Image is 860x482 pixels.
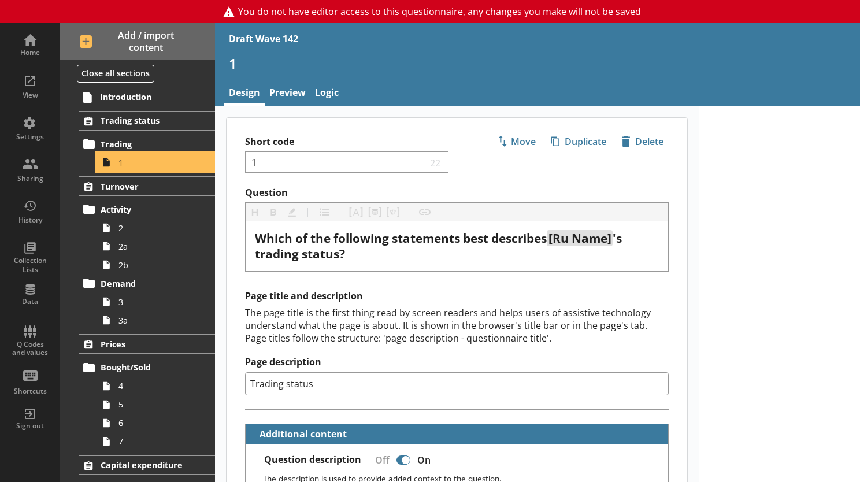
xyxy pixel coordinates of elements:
li: Bought/Sold4567 [84,358,215,451]
span: Move [492,132,540,151]
a: 2 [97,218,215,237]
li: PricesBought/Sold4567 [60,334,215,450]
a: 3 [97,292,215,311]
h1: 1 [229,54,846,72]
a: Trading status [79,111,215,131]
div: Settings [10,132,50,142]
div: Sign out [10,421,50,431]
div: Shortcuts [10,387,50,396]
span: Introduction [100,91,196,102]
a: 1 [97,153,215,172]
button: Add / import content [60,23,215,60]
span: Turnover [101,181,196,192]
a: 2b [97,255,215,274]
span: Capital expenditure [101,459,196,470]
label: Page description [245,356,669,368]
button: Move [492,132,541,151]
div: View [10,91,50,100]
span: 3 [118,296,201,307]
a: Turnover [79,176,215,196]
a: 7 [97,432,215,451]
span: 2 [118,223,201,233]
span: Activity [101,204,196,215]
div: Off [366,450,394,470]
span: Trading status [101,115,196,126]
a: Capital expenditure [79,455,215,475]
span: Trading [101,139,196,150]
li: Demand33a [84,274,215,329]
span: 's trading status? [255,230,625,262]
h2: Page title and description [245,290,669,302]
a: Bought/Sold [79,358,215,377]
div: Home [10,48,50,57]
div: Collection Lists [10,256,50,274]
a: 4 [97,377,215,395]
span: 6 [118,417,201,428]
span: 2a [118,241,201,252]
div: On [413,450,440,470]
a: Logic [310,81,343,106]
div: Sharing [10,174,50,183]
a: Prices [79,334,215,354]
a: Trading [79,135,215,153]
span: 4 [118,380,201,391]
li: Activity22a2b [84,200,215,274]
a: 5 [97,395,215,414]
button: Close all sections [77,65,154,83]
div: Draft Wave 142 [229,32,298,45]
a: 3a [97,311,215,329]
div: Question [255,231,659,262]
span: 2b [118,259,201,270]
div: Data [10,297,50,306]
label: Question description [264,454,361,466]
span: 3a [118,315,201,326]
li: TurnoverActivity22a2bDemand33a [60,176,215,329]
li: Trading1 [84,135,215,172]
a: Demand [79,274,215,292]
a: Introduction [79,88,215,106]
a: 2a [97,237,215,255]
span: 22 [428,157,444,168]
button: Additional content [250,424,349,444]
button: Duplicate [546,132,611,151]
span: Bought/Sold [101,362,196,373]
a: Design [224,81,265,106]
div: The page title is the first thing read by screen readers and helps users of assistive technology ... [245,306,669,344]
li: Trading statusTrading1 [60,111,215,172]
span: 5 [118,399,201,410]
span: 1 [118,157,201,168]
label: Question [245,187,669,199]
span: Prices [101,339,196,350]
span: Delete [617,132,668,151]
span: [Ru Name] [548,230,611,246]
span: 7 [118,436,201,447]
div: History [10,216,50,225]
label: Short code [245,136,457,148]
button: Delete [616,132,669,151]
a: 6 [97,414,215,432]
span: Add / import content [80,29,196,54]
a: Preview [265,81,310,106]
span: Demand [101,278,196,289]
span: Which of the following statements best describes [255,230,547,246]
a: Activity [79,200,215,218]
div: Q Codes and values [10,340,50,357]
